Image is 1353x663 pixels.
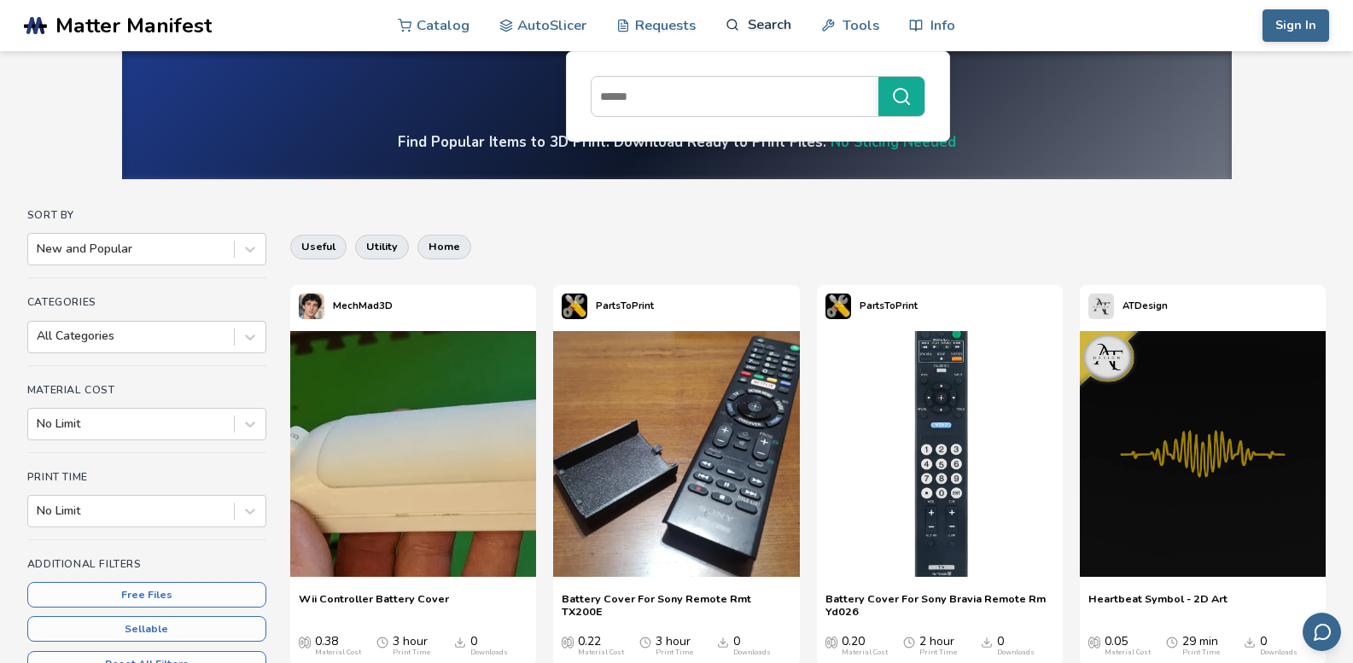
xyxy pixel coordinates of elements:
img: PartsToPrint's profile [562,294,587,319]
img: MechMad3D's profile [299,294,324,319]
div: Print Time [656,648,693,657]
span: Downloads [454,635,466,648]
span: Average Cost [1088,635,1100,648]
div: Print Time [919,648,957,657]
span: Downloads [717,635,729,648]
span: Average Cost [299,635,311,648]
div: 0.20 [842,635,888,657]
a: ATDesign's profileATDesign [1080,285,1176,328]
p: MechMad3D [333,297,393,315]
a: PartsToPrint's profilePartsToPrint [817,285,926,328]
button: home [417,235,471,259]
a: Wii Controller Battery Cover [299,592,449,618]
span: Downloads [981,635,993,648]
span: Average Print Time [1166,635,1178,648]
span: Average Print Time [639,635,651,648]
p: ATDesign [1123,297,1168,315]
p: PartsToPrint [596,297,654,315]
div: Downloads [733,648,771,657]
img: PartsToPrint's profile [825,294,851,319]
p: PartsToPrint [860,297,918,315]
img: ATDesign's profile [1088,294,1114,319]
a: Heartbeat Symbol - 2D Art [1088,592,1228,618]
h4: Print Time [27,471,266,483]
button: useful [290,235,347,259]
div: Downloads [997,648,1035,657]
h4: Sort By [27,209,266,221]
div: Material Cost [578,648,624,657]
span: Downloads [1244,635,1256,648]
input: New and Popular [37,242,40,256]
div: 0 [733,635,771,657]
div: 29 min [1182,635,1220,657]
div: 0 [1260,635,1298,657]
button: utility [355,235,409,259]
input: All Categories [37,329,40,343]
div: Material Cost [315,648,361,657]
h4: Additional Filters [27,558,266,570]
a: MechMad3D's profileMechMad3D [290,285,401,328]
button: Sign In [1263,9,1329,42]
a: No Slicing Needed [831,132,956,152]
div: 0.38 [315,635,361,657]
div: Print Time [1182,648,1220,657]
div: Material Cost [1105,648,1151,657]
button: Free Files [27,582,266,608]
button: Send feedback via email [1303,613,1341,651]
h4: Categories [27,296,266,308]
a: Battery Cover For Sony Bravia Remote Rm Yd026 [825,592,1054,618]
div: Material Cost [842,648,888,657]
a: PartsToPrint's profilePartsToPrint [553,285,662,328]
span: Average Print Time [903,635,915,648]
span: Average Print Time [376,635,388,648]
div: 2 hour [919,635,957,657]
div: Downloads [470,648,508,657]
div: 3 hour [656,635,693,657]
div: 3 hour [393,635,430,657]
span: Average Cost [825,635,837,648]
div: 0 [470,635,508,657]
span: Average Cost [562,635,574,648]
div: Print Time [393,648,430,657]
div: 0.22 [578,635,624,657]
div: 0.05 [1105,635,1151,657]
div: 0 [997,635,1035,657]
div: Downloads [1260,648,1298,657]
span: Matter Manifest [55,14,212,38]
a: Battery Cover For Sony Remote Rmt TX200E [562,592,790,618]
h4: Material Cost [27,384,266,396]
input: No Limit [37,504,40,518]
input: No Limit [37,417,40,431]
h4: Find Popular Items to 3D Print. Download Ready to Print Files. [398,132,956,152]
button: Sellable [27,616,266,642]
